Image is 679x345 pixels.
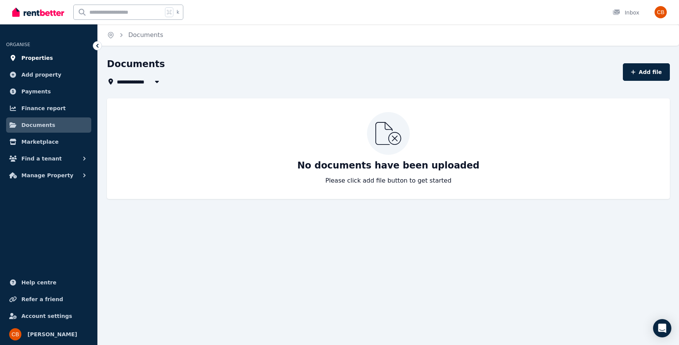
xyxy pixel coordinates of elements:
span: Finance report [21,104,66,113]
a: Documents [128,31,163,39]
a: Payments [6,84,91,99]
button: Add file [623,63,670,81]
span: Marketplace [21,137,58,146]
div: Open Intercom Messenger [653,319,671,337]
a: Account settings [6,308,91,324]
nav: Breadcrumb [98,24,172,46]
span: [PERSON_NAME] [27,330,77,339]
button: Find a tenant [6,151,91,166]
span: Documents [21,120,55,130]
span: Properties [21,53,53,63]
a: Help centre [6,275,91,290]
span: Refer a friend [21,295,63,304]
p: No documents have been uploaded [297,159,480,172]
img: Catherine Ball [655,6,667,18]
span: Account settings [21,311,72,321]
a: Properties [6,50,91,66]
img: RentBetter [12,6,64,18]
span: Manage Property [21,171,73,180]
a: Add property [6,67,91,82]
img: Catherine Ball [9,328,21,340]
span: Find a tenant [21,154,62,163]
h1: Documents [107,58,165,70]
div: Inbox [613,9,639,16]
span: k [176,9,179,15]
a: Marketplace [6,134,91,149]
a: Finance report [6,101,91,116]
a: Refer a friend [6,292,91,307]
p: Please click add file button to get started [325,176,451,185]
button: Manage Property [6,168,91,183]
span: Payments [21,87,51,96]
span: Add property [21,70,61,79]
span: ORGANISE [6,42,30,47]
span: Help centre [21,278,57,287]
a: Documents [6,117,91,133]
